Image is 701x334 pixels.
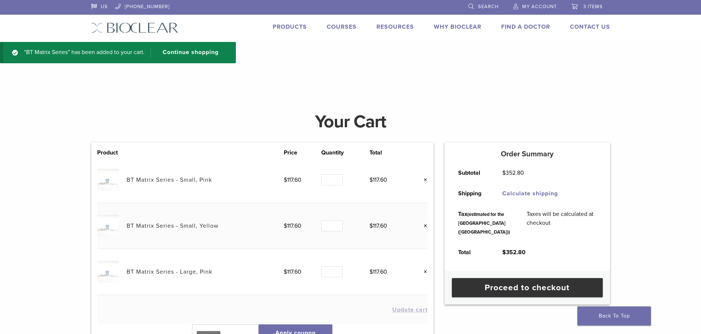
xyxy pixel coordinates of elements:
a: BT Matrix Series - Small, Pink [127,176,212,184]
th: Total [369,148,407,157]
a: Remove this item [418,175,428,185]
a: Proceed to checkout [452,278,603,297]
span: $ [284,222,287,230]
a: Continue shopping [151,48,224,57]
bdi: 352.80 [502,169,524,177]
td: Taxes will be calculated at checkout [518,204,605,242]
bdi: 352.80 [502,249,525,256]
bdi: 117.60 [369,268,387,276]
a: Contact Us [570,23,610,31]
a: Remove this item [418,221,428,231]
small: (estimated for the [GEOGRAPHIC_DATA] ([GEOGRAPHIC_DATA])) [458,212,510,235]
img: BT Matrix Series - Small, Pink [97,169,119,191]
th: Product [97,148,127,157]
a: BT Matrix Series - Small, Yellow [127,222,219,230]
bdi: 117.60 [369,222,387,230]
a: BT Matrix Series - Large, Pink [127,268,212,276]
span: $ [502,249,506,256]
a: Find A Doctor [501,23,550,31]
bdi: 117.60 [369,176,387,184]
th: Quantity [321,148,369,157]
h5: Order Summary [445,150,610,159]
h1: Your Cart [86,113,616,131]
button: Update cart [392,307,428,313]
th: Total [450,242,494,263]
th: Price [284,148,322,157]
img: BT Matrix Series - Small, Yellow [97,215,119,237]
a: Back To Top [577,306,651,326]
a: Courses [327,23,357,31]
a: Products [273,23,307,31]
span: Search [478,4,499,10]
img: Bioclear [91,22,178,33]
bdi: 117.60 [284,176,301,184]
bdi: 117.60 [284,268,301,276]
th: Subtotal [450,163,494,183]
span: $ [502,169,506,177]
a: Calculate shipping [502,190,558,197]
span: 3 items [583,4,603,10]
a: Remove this item [418,267,428,277]
span: My Account [522,4,557,10]
span: $ [369,222,373,230]
span: $ [284,176,287,184]
a: Resources [376,23,414,31]
span: $ [369,176,373,184]
bdi: 117.60 [284,222,301,230]
th: Shipping [450,183,494,204]
span: $ [284,268,287,276]
img: BT Matrix Series - Large, Pink [97,261,119,283]
a: Why Bioclear [434,23,481,31]
span: $ [369,268,373,276]
th: Tax [450,204,518,242]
